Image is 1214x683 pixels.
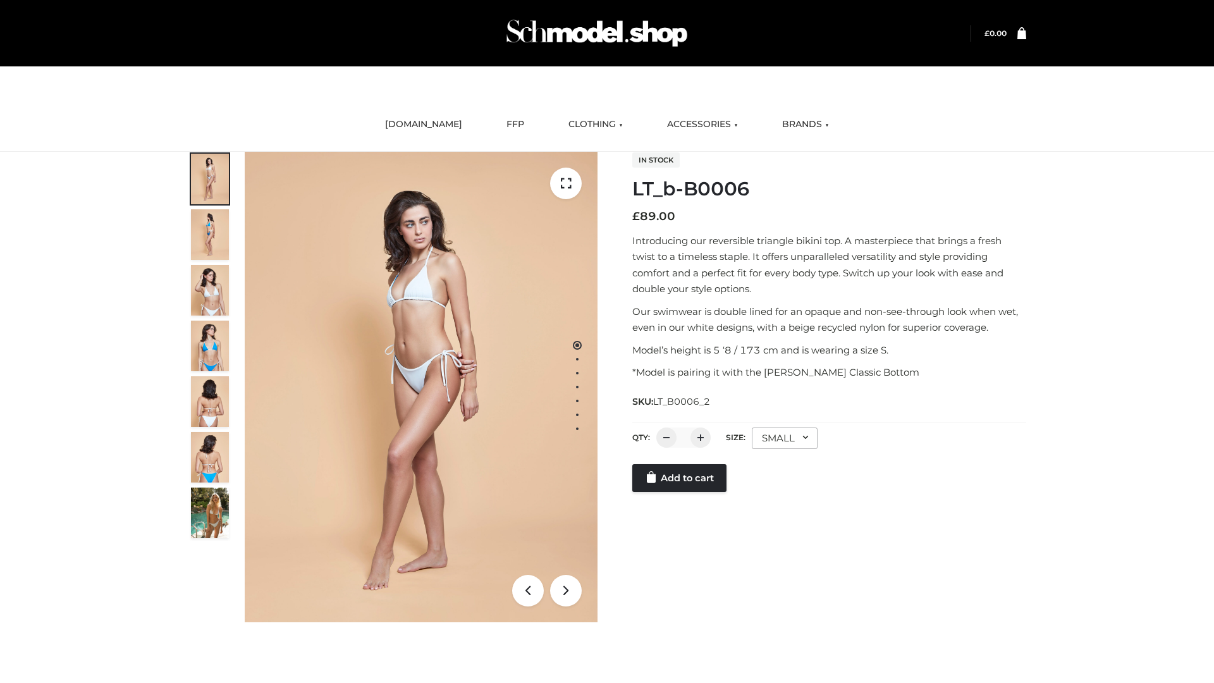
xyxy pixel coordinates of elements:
[653,396,710,407] span: LT_B0006_2
[984,28,1007,38] a: £0.00
[497,111,534,138] a: FFP
[632,233,1026,297] p: Introducing our reversible triangle bikini top. A masterpiece that brings a fresh twist to a time...
[191,321,229,371] img: ArielClassicBikiniTop_CloudNine_AzureSky_OW114ECO_4-scaled.jpg
[191,265,229,316] img: ArielClassicBikiniTop_CloudNine_AzureSky_OW114ECO_3-scaled.jpg
[559,111,632,138] a: CLOTHING
[632,209,640,223] span: £
[632,342,1026,359] p: Model’s height is 5 ‘8 / 173 cm and is wearing a size S.
[245,152,598,622] img: LT_b-B0006
[984,28,1007,38] bdi: 0.00
[632,178,1026,200] h1: LT_b-B0006
[773,111,838,138] a: BRANDS
[632,209,675,223] bdi: 89.00
[376,111,472,138] a: [DOMAIN_NAME]
[632,304,1026,336] p: Our swimwear is double lined for an opaque and non-see-through look when wet, even in our white d...
[658,111,747,138] a: ACCESSORIES
[726,433,745,442] label: Size:
[191,154,229,204] img: ArielClassicBikiniTop_CloudNine_AzureSky_OW114ECO_1-scaled.jpg
[191,209,229,260] img: ArielClassicBikiniTop_CloudNine_AzureSky_OW114ECO_2-scaled.jpg
[191,432,229,483] img: ArielClassicBikiniTop_CloudNine_AzureSky_OW114ECO_8-scaled.jpg
[191,376,229,427] img: ArielClassicBikiniTop_CloudNine_AzureSky_OW114ECO_7-scaled.jpg
[632,394,711,409] span: SKU:
[502,8,692,58] img: Schmodel Admin 964
[632,364,1026,381] p: *Model is pairing it with the [PERSON_NAME] Classic Bottom
[984,28,990,38] span: £
[632,464,727,492] a: Add to cart
[632,152,680,168] span: In stock
[752,428,818,449] div: SMALL
[191,488,229,538] img: Arieltop_CloudNine_AzureSky2.jpg
[632,433,650,442] label: QTY:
